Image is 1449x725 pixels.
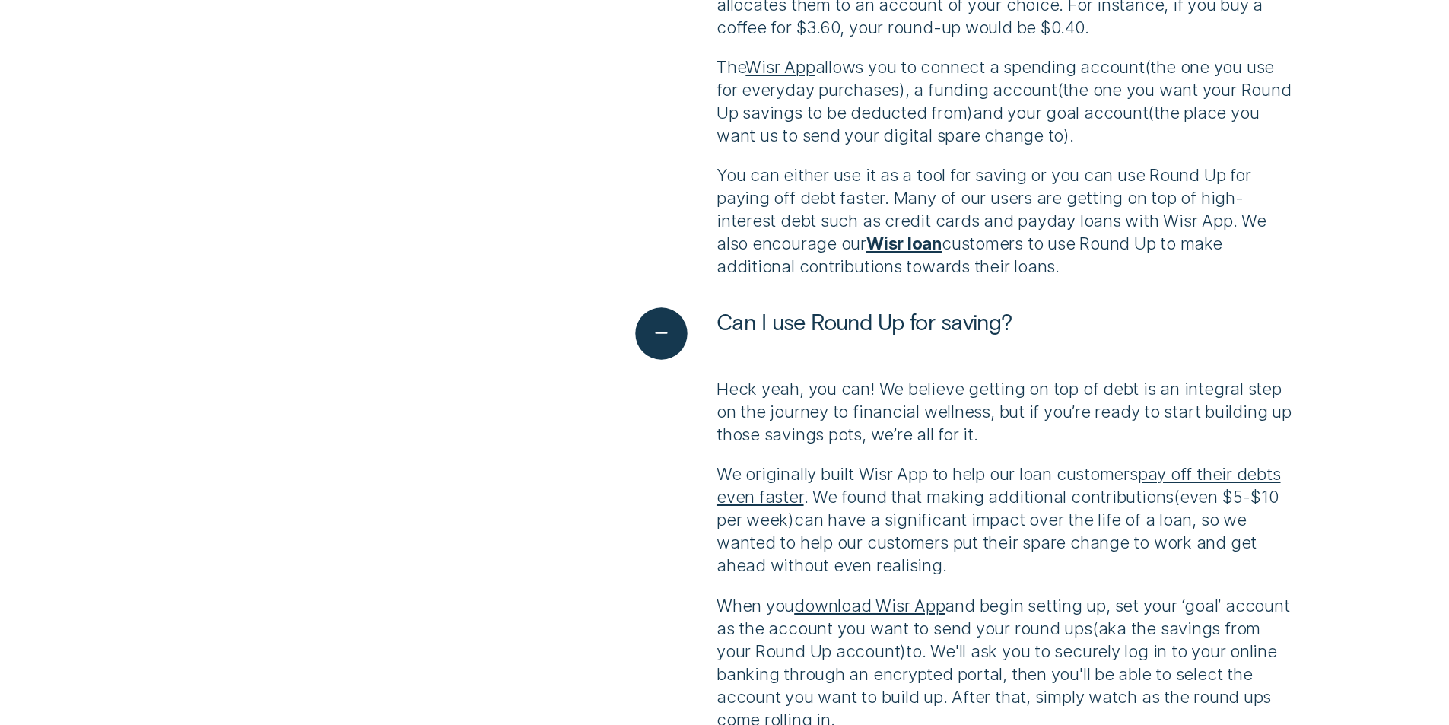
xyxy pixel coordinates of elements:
[717,463,1297,577] p: We originally built Wisr App to help our loan customers . We found that making additional contrib...
[788,509,794,529] span: )
[717,164,1297,278] p: You can either use it as a tool for saving or you can use Round Up for paying off debt faster. Ma...
[866,233,942,253] a: Wisr loan
[717,377,1297,446] p: Heck yeah, you can! We believe getting on top of debt is an integral step on the journey to finan...
[1148,102,1154,122] span: (
[1092,618,1098,638] span: (
[1174,486,1180,507] span: (
[717,463,1281,507] a: pay off their debts even faster
[745,56,815,77] a: Wisr App
[717,308,1012,335] span: Can I use Round Up for saving?
[636,308,1012,359] button: See less
[900,641,906,661] span: )
[717,56,1297,147] p: The allows you to connect a spending account the one you use for everyday purchases , a funding a...
[1063,125,1069,145] span: )
[899,79,905,100] span: )
[1145,56,1151,77] span: (
[967,102,973,122] span: )
[794,595,945,615] a: download Wisr App
[1057,79,1063,100] span: (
